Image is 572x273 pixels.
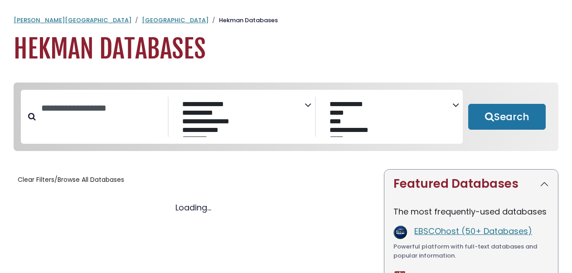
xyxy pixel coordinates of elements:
[176,98,305,137] select: Database Subject Filter
[414,225,532,237] a: EBSCOhost (50+ Databases)
[14,83,558,151] nav: Search filters
[14,16,558,25] nav: breadcrumb
[468,104,546,130] button: Submit for Search Results
[14,201,373,214] div: Loading...
[393,242,549,260] div: Powerful platform with full-text databases and popular information.
[393,205,549,218] p: The most frequently-used databases
[14,173,128,187] button: Clear Filters/Browse All Databases
[208,16,278,25] li: Hekman Databases
[14,34,558,64] h1: Hekman Databases
[142,16,208,24] a: [GEOGRAPHIC_DATA]
[14,16,131,24] a: [PERSON_NAME][GEOGRAPHIC_DATA]
[384,170,558,198] button: Featured Databases
[36,101,168,116] input: Search database by title or keyword
[323,98,452,137] select: Database Vendors Filter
